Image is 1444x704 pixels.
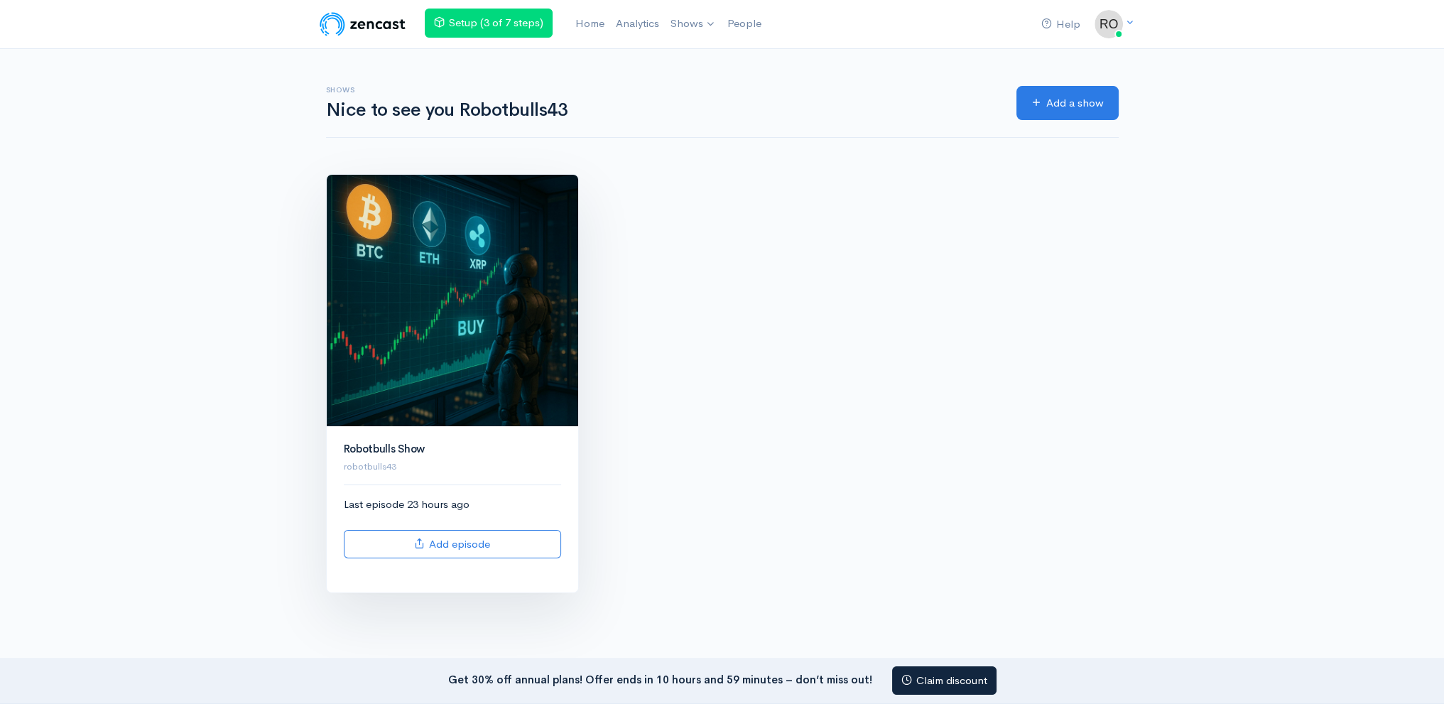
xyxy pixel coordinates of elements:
img: ... [1095,10,1123,38]
div: Last episode 23 hours ago [344,497,561,558]
a: Home [570,9,610,39]
img: Robotbulls Show [327,175,578,426]
a: Setup (3 of 7 steps) [425,9,553,38]
a: Shows [665,9,722,40]
a: Add a show [1016,86,1119,121]
a: Add episode [344,530,561,559]
a: Help [1036,9,1086,40]
strong: Get 30% off annual plans! Offer ends in 10 hours and 59 minutes – don’t miss out! [448,672,872,686]
button: New conversation [22,166,262,194]
a: People [722,9,767,39]
h6: Shows [326,86,999,94]
p: Find an answer quickly [19,221,265,238]
h1: Nice to see you Robotbulls43 [326,100,999,121]
a: Analytics [610,9,665,39]
h2: Just let us know if you need anything and we'll be happy to help! 🙂 [21,72,263,140]
span: New conversation [92,174,170,185]
p: robotbulls43 [344,460,561,474]
img: ZenCast Logo [317,10,408,38]
a: Robotbulls Show [344,442,425,455]
a: Claim discount [892,666,997,695]
input: Search articles [41,244,254,273]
